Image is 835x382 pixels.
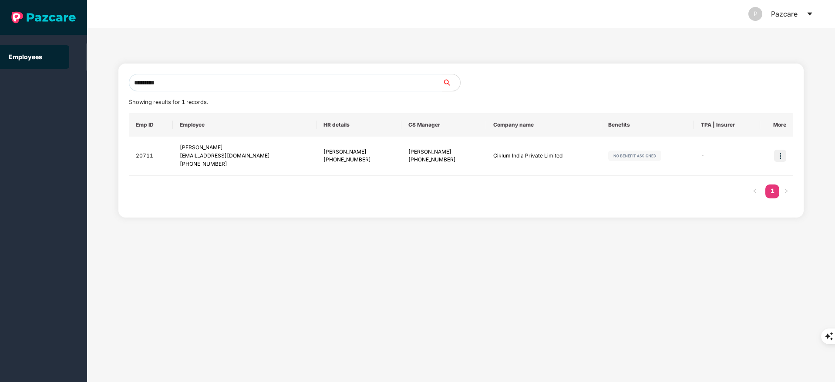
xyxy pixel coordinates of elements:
[9,53,42,60] a: Employees
[752,188,758,194] span: left
[316,113,401,137] th: HR details
[442,74,461,91] button: search
[754,7,758,21] span: P
[486,113,601,137] th: Company name
[408,156,479,164] div: [PHONE_NUMBER]
[129,99,208,105] span: Showing results for 1 records.
[748,184,762,198] button: left
[784,188,789,194] span: right
[442,79,460,86] span: search
[129,113,173,137] th: Emp ID
[129,137,173,176] td: 20711
[748,184,762,198] li: Previous Page
[601,113,694,137] th: Benefits
[323,148,394,156] div: [PERSON_NAME]
[765,184,779,198] li: 1
[401,113,486,137] th: CS Manager
[701,152,753,160] div: -
[608,151,661,161] img: svg+xml;base64,PHN2ZyB4bWxucz0iaHR0cDovL3d3dy53My5vcmcvMjAwMC9zdmciIHdpZHRoPSIxMjIiIGhlaWdodD0iMj...
[779,184,793,198] button: right
[180,144,310,152] div: [PERSON_NAME]
[408,148,479,156] div: [PERSON_NAME]
[173,113,316,137] th: Employee
[806,10,813,17] span: caret-down
[694,113,760,137] th: TPA | Insurer
[486,137,601,176] td: Ciklum India Private Limited
[779,184,793,198] li: Next Page
[180,160,310,168] div: [PHONE_NUMBER]
[760,113,793,137] th: More
[774,150,786,162] img: icon
[323,156,394,164] div: [PHONE_NUMBER]
[180,152,310,160] div: [EMAIL_ADDRESS][DOMAIN_NAME]
[765,184,779,198] a: 1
